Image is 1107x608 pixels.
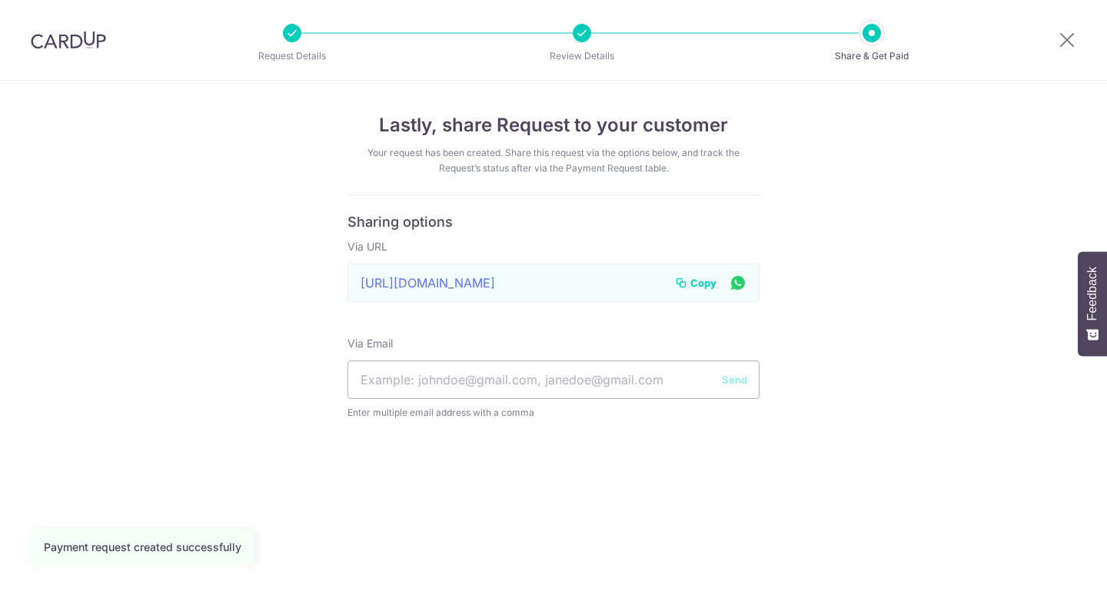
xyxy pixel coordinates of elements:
img: CardUp [31,31,106,49]
input: Example: johndoe@gmail.com, janedoe@gmail.com [347,360,760,399]
p: Review Details [525,48,639,64]
h4: Lastly, share Request to your customer [347,111,760,139]
span: Enter multiple email address with a comma [347,405,760,420]
iframe: Opens a widget where you can find more information [1009,562,1092,600]
button: Copy [675,275,716,291]
p: Share & Get Paid [815,48,929,64]
span: Copy [690,275,716,291]
label: Via URL [347,239,387,254]
span: Feedback [1085,267,1099,321]
label: Via Email [347,336,393,351]
button: Feedback - Show survey [1078,251,1107,356]
button: Send [722,372,747,387]
h6: Sharing options [347,214,760,231]
div: Payment request created successfully [44,540,241,555]
p: Request Details [235,48,349,64]
div: Your request has been created. Share this request via the options below, and track the Request’s ... [347,145,760,176]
